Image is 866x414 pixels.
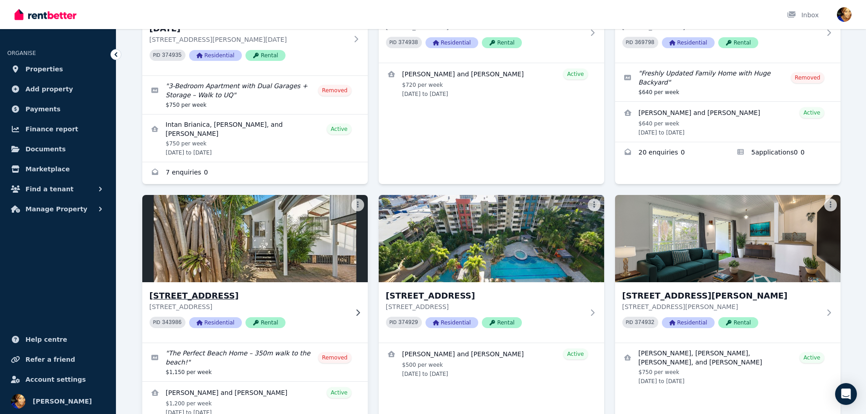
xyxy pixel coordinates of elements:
[635,40,654,46] code: 369798
[718,37,758,48] span: Rental
[7,180,109,198] button: Find a tenant
[386,302,584,311] p: [STREET_ADDRESS]
[25,354,75,365] span: Refer a friend
[162,52,181,59] code: 374935
[189,317,242,328] span: Residential
[390,320,397,325] small: PID
[482,317,522,328] span: Rental
[142,162,368,184] a: Enquiries for 2/179 Sir Fred Schonell Dr, St Lucia
[728,142,841,164] a: Applications for 31 Sirus St, Eagleby
[7,200,109,218] button: Manage Property
[615,343,841,390] a: View details for Angela Campos, Emma Bible, Ella Peart, and Andrew Peart
[150,35,348,44] p: [STREET_ADDRESS][PERSON_NAME][DATE]
[588,199,601,211] button: More options
[7,370,109,389] a: Account settings
[7,140,109,158] a: Documents
[189,50,242,61] span: Residential
[153,53,160,58] small: PID
[142,115,368,162] a: View details for Intan Brianica, Silu Di, and Mazaya Azelia
[351,199,364,211] button: More options
[626,40,633,45] small: PID
[615,102,841,142] a: View details for Jack Lewis and Emily Andrews
[622,289,821,302] h3: [STREET_ADDRESS][PERSON_NAME]
[425,37,478,48] span: Residential
[7,60,109,78] a: Properties
[25,164,70,175] span: Marketplace
[153,320,160,325] small: PID
[7,50,36,56] span: ORGANISE
[7,160,109,178] a: Marketplace
[25,334,67,345] span: Help centre
[824,199,837,211] button: More options
[482,37,522,48] span: Rental
[622,302,821,311] p: [STREET_ADDRESS][PERSON_NAME]
[398,319,418,326] code: 374929
[390,40,397,45] small: PID
[25,204,87,214] span: Manage Property
[7,120,109,138] a: Finance report
[615,195,841,343] a: 54 Stafford St, Paddington[STREET_ADDRESS][PERSON_NAME][STREET_ADDRESS][PERSON_NAME]PID 374932Res...
[15,8,76,21] img: RentBetter
[142,76,368,114] a: Edit listing: 3-Bedroom Apartment with Dual Garages + Storage – Walk to UQ
[787,10,819,20] div: Inbox
[25,104,60,115] span: Payments
[837,7,851,22] img: Lauren Epps
[7,80,109,98] a: Add property
[379,343,604,383] a: View details for Richard and Fe Gamble
[7,330,109,349] a: Help centre
[245,50,285,61] span: Rental
[25,184,74,195] span: Find a tenant
[615,63,841,101] a: Edit listing: Freshly Updated Family Home with Huge Backyard
[7,100,109,118] a: Payments
[7,350,109,369] a: Refer a friend
[379,195,604,282] img: 50/35 Gotha St, Fortitude Valley
[662,317,715,328] span: Residential
[835,383,857,405] div: Open Intercom Messenger
[245,317,285,328] span: Rental
[718,317,758,328] span: Rental
[162,319,181,326] code: 343986
[25,124,78,135] span: Finance report
[379,195,604,343] a: 50/35 Gotha St, Fortitude Valley[STREET_ADDRESS][STREET_ADDRESS]PID 374929ResidentialRental
[626,320,633,325] small: PID
[150,302,348,311] p: [STREET_ADDRESS]
[615,142,728,164] a: Enquiries for 31 Sirus St, Eagleby
[142,343,368,381] a: Edit listing: The Perfect Beach Home – 350m walk to the beach!
[11,394,25,409] img: Lauren Epps
[635,319,654,326] code: 374932
[25,64,63,75] span: Properties
[142,195,368,343] a: 34 Seventh Avenue, Palm Beach[STREET_ADDRESS][STREET_ADDRESS]PID 343986ResidentialRental
[379,63,604,103] a: View details for Anthony Kleidon and Scott Robson
[615,195,841,282] img: 54 Stafford St, Paddington
[25,374,86,385] span: Account settings
[136,193,373,284] img: 34 Seventh Avenue, Palm Beach
[25,144,66,155] span: Documents
[33,396,92,407] span: [PERSON_NAME]
[25,84,73,95] span: Add property
[386,289,584,302] h3: [STREET_ADDRESS]
[150,289,348,302] h3: [STREET_ADDRESS]
[398,40,418,46] code: 374938
[425,317,478,328] span: Residential
[662,37,715,48] span: Residential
